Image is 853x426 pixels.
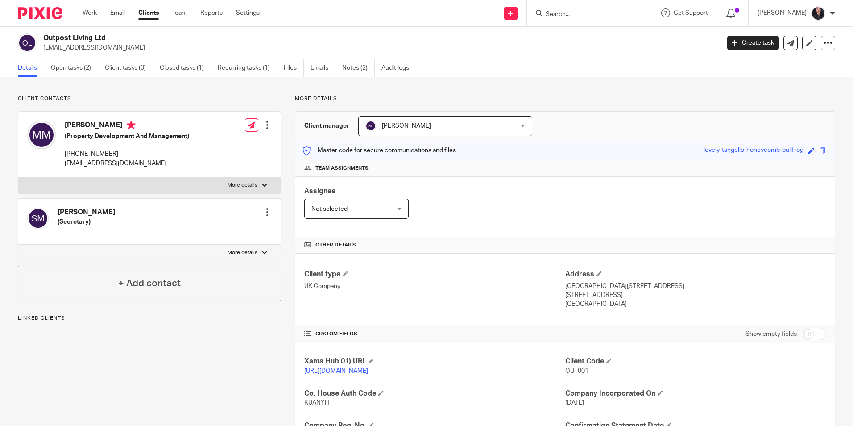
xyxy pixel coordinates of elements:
[365,121,376,131] img: svg%3E
[65,159,189,168] p: [EMAIL_ADDRESS][DOMAIN_NAME]
[304,389,565,398] h4: Co. House Auth Code
[58,208,115,217] h4: [PERSON_NAME]
[18,95,281,102] p: Client contacts
[304,121,349,130] h3: Client manager
[228,249,257,256] p: More details
[315,242,356,249] span: Other details
[304,188,335,195] span: Assignee
[228,182,257,189] p: More details
[18,7,62,19] img: Pixie
[565,270,826,279] h4: Address
[342,59,375,77] a: Notes (2)
[18,59,44,77] a: Details
[18,33,37,52] img: svg%3E
[811,6,825,21] img: MicrosoftTeams-image.jfif
[118,276,181,290] h4: + Add contact
[218,59,277,77] a: Recurring tasks (1)
[138,8,159,17] a: Clients
[565,282,826,291] p: [GEOGRAPHIC_DATA][STREET_ADDRESS]
[51,59,98,77] a: Open tasks (2)
[304,357,565,366] h4: Xama Hub 01) URL
[58,217,115,226] h5: (Secretary)
[565,400,584,406] span: [DATE]
[315,165,369,172] span: Team assignments
[284,59,304,77] a: Files
[43,33,580,43] h2: Outpost Living Ltd
[674,10,708,16] span: Get Support
[565,357,826,366] h4: Client Code
[745,330,797,338] label: Show empty fields
[200,8,223,17] a: Reports
[236,8,260,17] a: Settings
[565,300,826,309] p: [GEOGRAPHIC_DATA]
[304,270,565,279] h4: Client type
[311,206,348,212] span: Not selected
[304,282,565,291] p: UK Company
[381,59,416,77] a: Audit logs
[105,59,153,77] a: Client tasks (0)
[65,121,189,132] h4: [PERSON_NAME]
[110,8,125,17] a: Email
[565,291,826,300] p: [STREET_ADDRESS]
[43,43,714,52] p: [EMAIL_ADDRESS][DOMAIN_NAME]
[311,59,335,77] a: Emails
[160,59,211,77] a: Closed tasks (1)
[758,8,807,17] p: [PERSON_NAME]
[127,121,136,129] i: Primary
[295,95,835,102] p: More details
[65,150,189,159] p: [PHONE_NUMBER]
[27,208,49,229] img: svg%3E
[172,8,187,17] a: Team
[18,315,281,322] p: Linked clients
[27,121,56,149] img: svg%3E
[304,330,565,338] h4: CUSTOM FIELDS
[382,123,431,129] span: [PERSON_NAME]
[304,400,329,406] span: KUANYH
[304,368,368,374] a: [URL][DOMAIN_NAME]
[302,146,456,155] p: Master code for secure communications and files
[727,36,779,50] a: Create task
[565,389,826,398] h4: Company Incorporated On
[545,11,625,19] input: Search
[65,132,189,141] h5: (Property Development And Management)
[83,8,97,17] a: Work
[565,368,588,374] span: OUT001
[704,146,803,156] div: lovely-tangello-honeycomb-bullfrog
